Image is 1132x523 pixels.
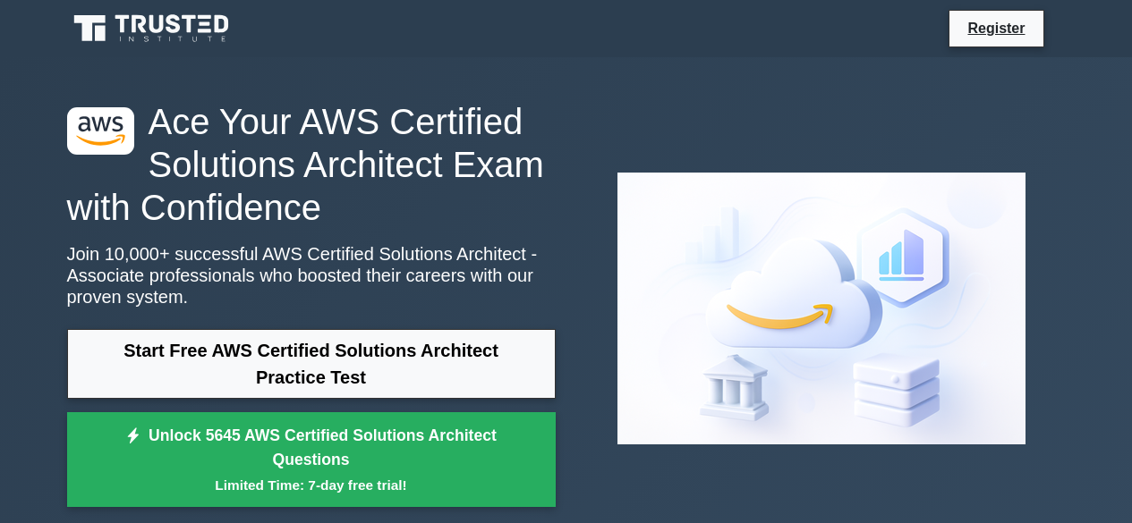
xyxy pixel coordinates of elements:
[67,243,556,308] p: Join 10,000+ successful AWS Certified Solutions Architect - Associate professionals who boosted t...
[957,17,1035,39] a: Register
[603,158,1040,459] img: AWS Certified Solutions Architect - Associate Preview
[67,100,556,229] h1: Ace Your AWS Certified Solutions Architect Exam with Confidence
[67,412,556,507] a: Unlock 5645 AWS Certified Solutions Architect QuestionsLimited Time: 7-day free trial!
[89,475,533,495] small: Limited Time: 7-day free trial!
[67,329,556,399] a: Start Free AWS Certified Solutions Architect Practice Test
